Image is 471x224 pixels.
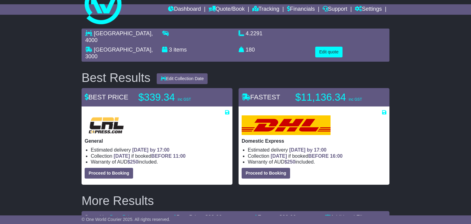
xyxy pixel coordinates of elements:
span: BEFORE [151,153,172,159]
p: General [85,138,229,144]
p: $339.34 [138,91,215,103]
h2: More Results [82,194,389,207]
a: Quote/Book [209,4,245,15]
li: Warranty of AUD included. [248,159,386,165]
span: [DATE] by 17:00 [289,147,327,153]
span: 250 [130,159,138,164]
span: [GEOGRAPHIC_DATA] [94,47,151,53]
span: if booked [271,153,343,159]
span: 33.00 [282,214,296,220]
span: - $ [202,214,222,220]
span: [DATE] [114,153,130,159]
li: Collection [91,153,229,159]
span: 3 [169,47,172,53]
a: Best Price [110,214,135,220]
span: [DATE] [271,153,287,159]
li: Warranty of AUD included. [91,159,229,165]
a: Financials [287,4,315,15]
span: , 3000 [85,47,153,60]
li: Collection [248,153,386,159]
li: Estimated delivery [91,147,229,153]
img: CRL: General [85,115,128,135]
button: Proceed to Booking [85,168,133,179]
span: inc GST [178,97,191,102]
p: Domestic Express [242,138,386,144]
a: Tracking [252,4,279,15]
a: Support [323,4,347,15]
span: FASTEST [242,93,280,101]
span: [DATE] by 17:00 [132,147,170,153]
a: Additional Filters [325,214,371,220]
span: 16:00 [330,153,343,159]
span: BEFORE [308,153,329,159]
span: $ [284,159,295,164]
span: 33.00 [208,214,222,220]
li: Estimated delivery [248,147,386,153]
button: Proceed to Booking [242,168,290,179]
span: © One World Courier 2025. All rights reserved. [82,217,170,222]
p: $11,136.34 [295,91,372,103]
span: $ [127,159,138,164]
span: 250 [287,159,295,164]
span: inc GST [349,97,362,102]
span: , 4000 [85,30,153,43]
a: Settings [355,4,382,15]
span: Sorted by [85,214,108,220]
a: Fastest- $33.00 [254,214,296,220]
span: 4.2291 [246,30,262,37]
span: 180 [246,47,255,53]
span: if booked [114,153,186,159]
span: 11:00 [173,153,186,159]
button: Edit Collection Date [157,73,208,84]
span: items [174,47,187,53]
span: - $ [276,214,296,220]
button: Edit quote [315,47,343,57]
div: Best Results [78,71,154,84]
span: BEST PRICE [85,93,128,101]
span: [GEOGRAPHIC_DATA] [94,30,151,37]
a: Dashboard [168,4,201,15]
a: Best Price- $33.00 [173,214,222,220]
img: DHL: Domestic Express [242,115,331,135]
